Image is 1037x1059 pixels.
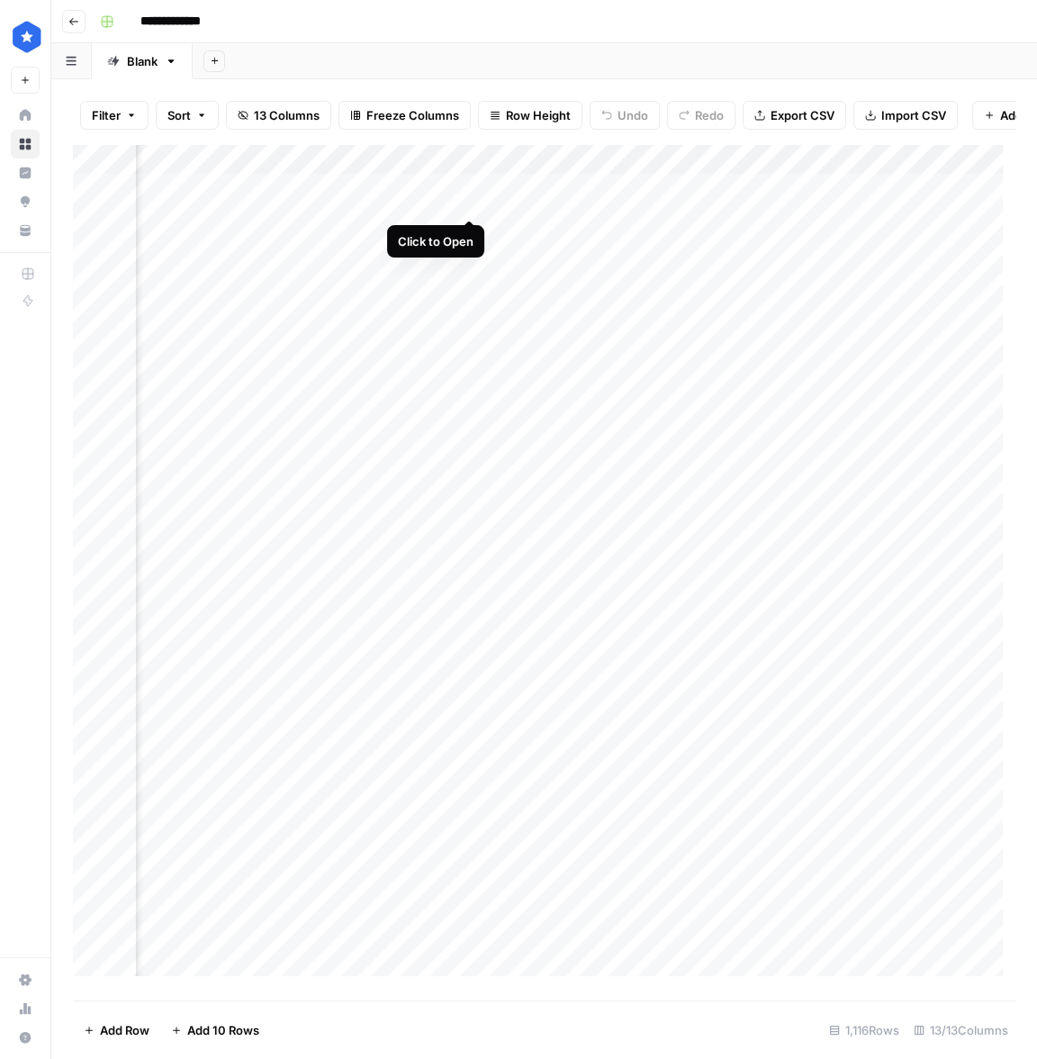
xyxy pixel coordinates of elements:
[11,158,40,187] a: Insights
[881,106,946,124] span: Import CSV
[11,101,40,130] a: Home
[254,106,320,124] span: 13 Columns
[80,101,149,130] button: Filter
[478,101,582,130] button: Row Height
[92,43,193,79] a: Blank
[100,1021,149,1039] span: Add Row
[822,1016,906,1045] div: 1,116 Rows
[11,130,40,158] a: Browse
[156,101,219,130] button: Sort
[743,101,846,130] button: Export CSV
[618,106,648,124] span: Undo
[11,965,40,994] a: Settings
[11,994,40,1023] a: Usage
[11,1023,40,1052] button: Help + Support
[160,1016,270,1045] button: Add 10 Rows
[11,21,43,53] img: ConsumerAffairs Logo
[366,106,459,124] span: Freeze Columns
[853,101,958,130] button: Import CSV
[92,106,121,124] span: Filter
[127,52,158,70] div: Blank
[11,14,40,59] button: Workspace: ConsumerAffairs
[167,106,191,124] span: Sort
[398,232,473,250] div: Click to Open
[73,1016,160,1045] button: Add Row
[11,216,40,245] a: Your Data
[771,106,834,124] span: Export CSV
[338,101,471,130] button: Freeze Columns
[506,106,571,124] span: Row Height
[695,106,724,124] span: Redo
[667,101,735,130] button: Redo
[590,101,660,130] button: Undo
[11,187,40,216] a: Opportunities
[187,1021,259,1039] span: Add 10 Rows
[906,1016,1015,1045] div: 13/13 Columns
[226,101,331,130] button: 13 Columns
